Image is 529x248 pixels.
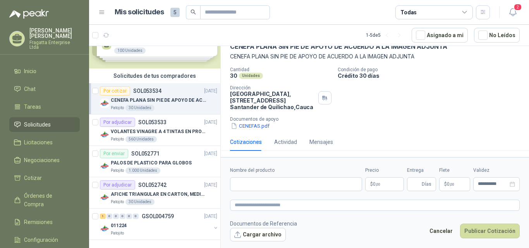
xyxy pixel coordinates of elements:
[125,168,160,174] div: 1.000 Unidades
[89,115,220,146] a: Por adjudicarSOL053533[DATE] Company LogoVOLANTES VINAGRE A 4 TINTAS EN PROPALCOTE VER ARCHIVO AD...
[230,219,297,228] p: Documentos de Referencia
[100,161,109,171] img: Company Logo
[230,52,520,61] p: CENEFA PLANA SIN PIE DE APOYO DE ACUERDO A LA IMAGEN ADJUNTA
[274,138,297,146] div: Actividad
[204,150,217,157] p: [DATE]
[120,214,125,219] div: 0
[24,103,41,111] span: Tareas
[376,182,380,186] span: ,00
[9,171,80,185] a: Cotizar
[100,149,128,158] div: Por enviar
[131,151,160,156] p: SOL052771
[400,8,417,17] div: Todas
[447,182,454,186] span: 0
[474,28,520,43] button: No Leídos
[204,119,217,126] p: [DATE]
[514,3,522,11] span: 2
[230,67,331,72] p: Cantidad
[204,87,217,95] p: [DATE]
[142,214,174,219] p: GSOL004759
[425,224,457,238] button: Cancelar
[100,99,109,108] img: Company Logo
[29,28,80,39] p: [PERSON_NAME] [PERSON_NAME]
[191,9,196,15] span: search
[24,174,42,182] span: Cotizar
[89,68,220,83] div: Solicitudes de tus compradores
[29,40,80,50] p: Fragatta Enterprise Ltda
[9,188,80,212] a: Órdenes de Compra
[111,136,124,142] p: Patojito
[444,182,447,186] span: $
[89,177,220,209] a: Por adjudicarSOL052742[DATE] Company LogoAFICHE TRIANGULAR EN CARTON, MEDIDAS 30 CM X 45 CMPatoji...
[24,236,58,244] span: Configuración
[365,177,404,191] p: $0,00
[125,105,155,111] div: 30 Unidades
[9,153,80,168] a: Negociaciones
[24,67,36,75] span: Inicio
[407,167,436,174] label: Entrega
[230,43,447,51] p: CENEFA PLANA SIN PIE DE APOYO DE ACUERDO A LA IMAGEN ADJUNTA
[309,138,333,146] div: Mensajes
[373,182,380,186] span: 0
[133,214,139,219] div: 0
[24,156,60,164] span: Negociaciones
[24,218,53,226] span: Remisiones
[100,214,106,219] div: 1
[138,120,167,125] p: SOL053533
[125,199,155,205] div: 30 Unidades
[115,7,164,18] h1: Mis solicitudes
[9,215,80,229] a: Remisiones
[338,67,526,72] p: Condición de pago
[113,214,119,219] div: 0
[230,228,286,242] button: Cargar archivo
[204,213,217,220] p: [DATE]
[422,178,431,191] span: Días
[230,85,315,91] p: Dirección
[230,122,270,130] button: CENEFAS.pdf
[138,182,167,188] p: SOL052742
[365,167,404,174] label: Precio
[239,73,263,79] div: Unidades
[230,91,315,110] p: [GEOGRAPHIC_DATA], [STREET_ADDRESS] Santander de Quilichao , Cauca
[450,182,454,186] span: ,00
[111,159,192,167] p: PALOS DE PLASTICO PARA GLOBOS
[100,86,130,96] div: Por cotizar
[89,146,220,177] a: Por enviarSOL052771[DATE] Company LogoPALOS DE PLASTICO PARA GLOBOSPatojito1.000 Unidades
[439,167,470,174] label: Flete
[111,105,124,111] p: Patojito
[100,193,109,202] img: Company Logo
[230,167,362,174] label: Nombre del producto
[111,128,207,135] p: VOLANTES VINAGRE A 4 TINTAS EN PROPALCOTE VER ARCHIVO ADJUNTO
[133,88,161,94] p: SOL053534
[111,97,207,104] p: CENEFA PLANA SIN PIE DE APOYO DE ACUERDO A LA IMAGEN ADJUNTA
[106,214,112,219] div: 0
[230,116,526,122] p: Documentos de apoyo
[111,230,124,236] p: Patojito
[338,72,526,79] p: Crédito 30 días
[9,117,80,132] a: Solicitudes
[111,222,127,229] p: 011224
[24,120,51,129] span: Solicitudes
[170,8,180,17] span: 5
[100,118,135,127] div: Por adjudicar
[126,214,132,219] div: 0
[366,29,405,41] div: 1 - 5 de 5
[111,199,124,205] p: Patojito
[9,99,80,114] a: Tareas
[412,28,468,43] button: Asignado a mi
[111,168,124,174] p: Patojito
[9,9,49,19] img: Logo peakr
[125,136,157,142] div: 560 Unidades
[24,138,53,147] span: Licitaciones
[100,224,109,233] img: Company Logo
[9,64,80,79] a: Inicio
[24,85,36,93] span: Chat
[100,180,135,190] div: Por adjudicar
[9,82,80,96] a: Chat
[100,212,219,236] a: 1 0 0 0 0 0 GSOL004759[DATE] Company Logo011224Patojito
[9,233,80,247] a: Configuración
[89,83,220,115] a: Por cotizarSOL053534[DATE] Company LogoCENEFA PLANA SIN PIE DE APOYO DE ACUERDO A LA IMAGEN ADJUN...
[230,138,262,146] div: Cotizaciones
[111,191,207,198] p: AFICHE TRIANGULAR EN CARTON, MEDIDAS 30 CM X 45 CM
[230,72,237,79] p: 30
